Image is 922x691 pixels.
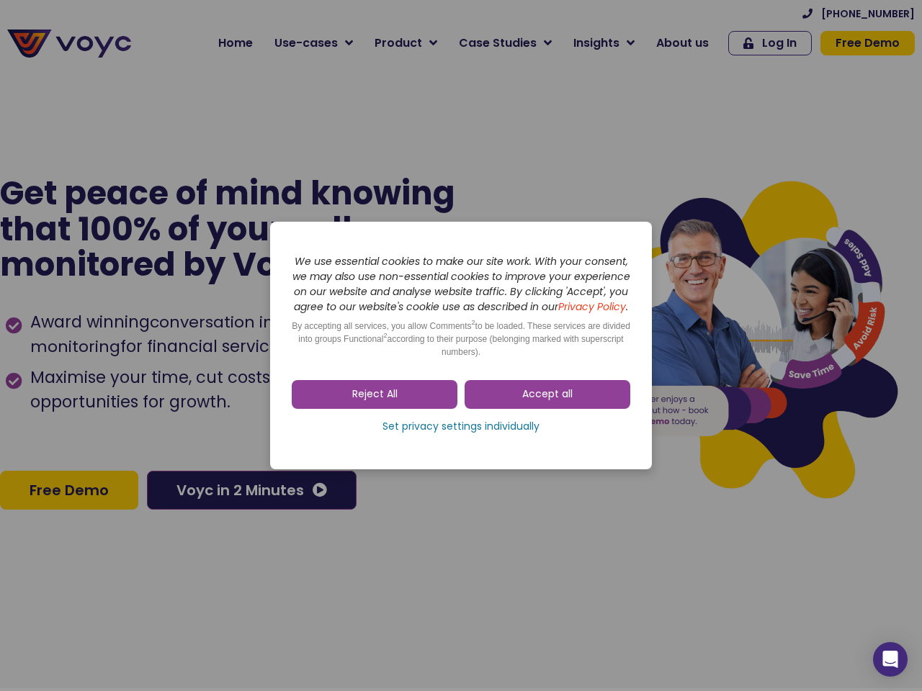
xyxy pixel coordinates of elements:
[292,380,457,409] a: Reject All
[292,416,630,438] a: Set privacy settings individually
[873,642,908,677] div: Open Intercom Messenger
[558,299,626,314] a: Privacy Policy
[383,332,387,339] sup: 2
[292,254,630,314] i: We use essential cookies to make our site work. With your consent, we may also use non-essential ...
[292,321,630,357] span: By accepting all services, you allow Comments to be loaded. These services are divided into group...
[382,420,540,434] span: Set privacy settings individually
[465,380,630,409] a: Accept all
[352,387,398,402] span: Reject All
[472,319,475,326] sup: 2
[522,387,573,402] span: Accept all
